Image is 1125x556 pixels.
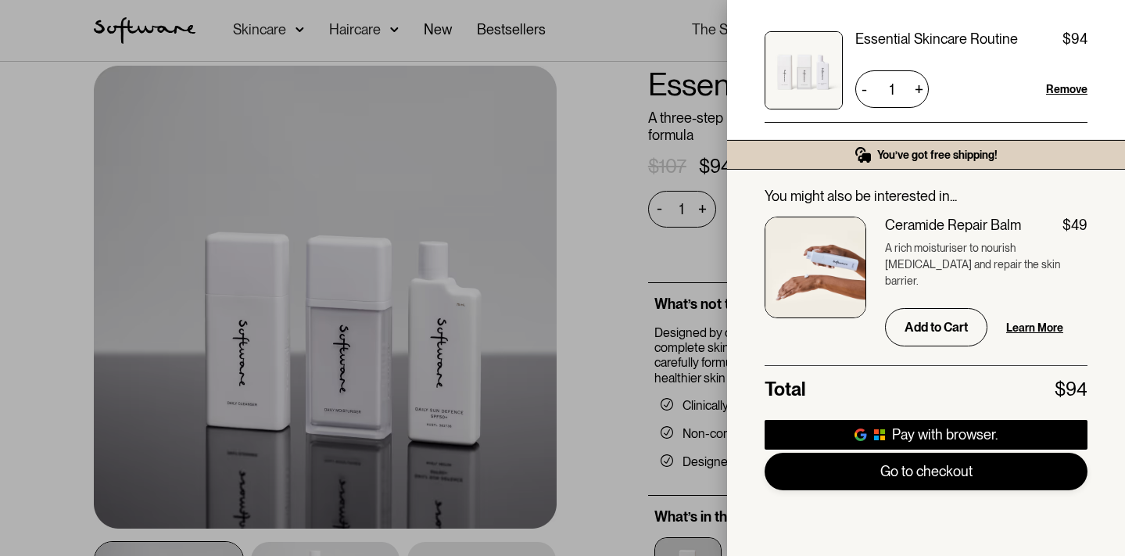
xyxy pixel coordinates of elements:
[855,77,872,102] div: -
[765,188,1087,204] div: You might also be interested in...
[855,31,1018,47] div: Essential Skincare Routine
[1046,81,1087,97] a: Remove item from cart
[909,77,929,102] div: +
[1006,320,1063,335] a: Learn More
[765,420,1087,450] a: Pay with browser.
[1062,217,1087,234] div: $49
[885,240,1087,289] p: A rich moisturiser to nourish [MEDICAL_DATA] and repair the skin barrier.
[877,148,998,162] div: You’ve got free shipping!
[1046,81,1087,97] div: Remove
[885,308,987,346] input: Add to Cart
[765,453,1087,490] a: Go to checkout
[765,378,805,401] div: Total
[892,427,998,443] div: Pay with browser.
[1055,378,1087,401] div: $94
[765,217,866,318] img: Ceramide Repair Balm
[1062,31,1087,47] div: $94
[885,217,1021,234] div: Ceramide Repair Balm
